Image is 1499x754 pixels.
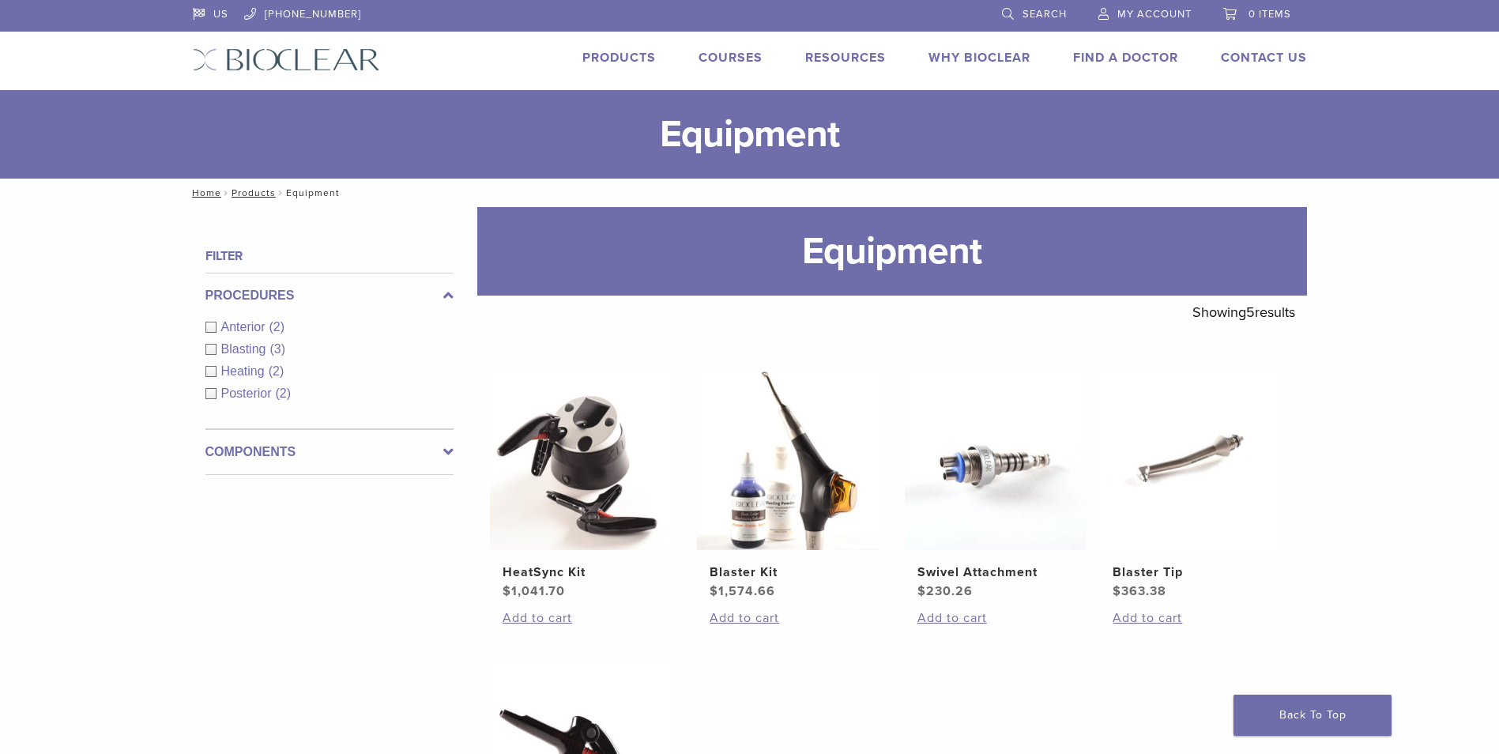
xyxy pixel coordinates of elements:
a: Add to cart: “Blaster Tip” [1113,609,1269,628]
bdi: 1,574.66 [710,583,775,599]
label: Components [205,443,454,462]
bdi: 363.38 [1113,583,1166,599]
img: Bioclear [193,48,380,71]
a: Why Bioclear [928,50,1030,66]
a: Products [582,50,656,66]
span: Anterior [221,320,269,334]
a: Blaster TipBlaster Tip $363.38 [1099,368,1283,601]
bdi: 1,041.70 [503,583,565,599]
a: Back To Top [1233,695,1392,736]
h4: Filter [205,247,454,266]
span: $ [503,583,511,599]
a: Add to cart: “HeatSync Kit” [503,609,659,628]
a: Courses [699,50,763,66]
span: Posterior [221,386,276,400]
span: $ [710,583,718,599]
h2: Blaster Tip [1113,563,1269,582]
span: My Account [1117,8,1192,21]
p: Showing results [1192,296,1295,329]
span: $ [917,583,926,599]
img: HeatSync Kit [490,368,672,550]
span: / [276,189,286,197]
span: Heating [221,364,269,378]
h2: Swivel Attachment [917,563,1074,582]
span: (2) [276,386,292,400]
span: Search [1023,8,1067,21]
span: 5 [1246,303,1255,321]
span: / [221,189,232,197]
h1: Equipment [477,207,1307,296]
img: Blaster Tip [1100,368,1282,550]
a: Add to cart: “Blaster Kit” [710,609,866,628]
a: Blaster KitBlaster Kit $1,574.66 [696,368,880,601]
span: Blasting [221,342,270,356]
a: HeatSync KitHeatSync Kit $1,041.70 [489,368,673,601]
a: Add to cart: “Swivel Attachment” [917,609,1074,628]
a: Find A Doctor [1073,50,1178,66]
img: Blaster Kit [697,368,879,550]
a: Contact Us [1221,50,1307,66]
span: (3) [269,342,285,356]
span: (2) [269,364,284,378]
nav: Equipment [181,179,1319,207]
h2: Blaster Kit [710,563,866,582]
a: Home [187,187,221,198]
span: 0 items [1249,8,1291,21]
span: (2) [269,320,285,334]
bdi: 230.26 [917,583,973,599]
a: Swivel AttachmentSwivel Attachment $230.26 [904,368,1088,601]
a: Products [232,187,276,198]
h2: HeatSync Kit [503,563,659,582]
img: Swivel Attachment [905,368,1087,550]
label: Procedures [205,286,454,305]
span: $ [1113,583,1121,599]
a: Resources [805,50,886,66]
